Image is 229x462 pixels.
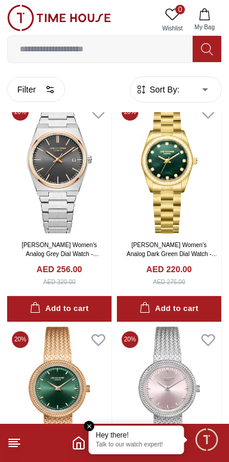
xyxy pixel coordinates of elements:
[12,331,29,348] span: 20 %
[7,5,111,31] img: ...
[190,23,219,32] span: My Bag
[7,77,65,102] button: Filter
[122,331,138,348] span: 20 %
[117,99,221,233] img: Lee Cooper Women's Analog Dark Green Dial Watch - LC08155.170
[126,242,217,266] a: [PERSON_NAME] Women's Analog Dark Green Dial Watch - LC08155.170
[187,5,222,35] button: My Bag
[21,242,98,266] a: [PERSON_NAME] Women's Analog Grey Dial Watch - LC08195.560
[157,5,187,35] a: 0Wishlist
[7,99,112,233] img: Lee Cooper Women's Analog Grey Dial Watch - LC08195.560
[140,302,198,316] div: Add to cart
[135,84,180,96] button: Sort By:
[96,441,177,449] p: Talk to our watch expert!
[30,302,88,316] div: Add to cart
[7,296,112,322] button: Add to cart
[84,421,95,432] em: Close tooltip
[72,436,86,450] a: Home
[175,5,185,14] span: 0
[96,430,177,440] div: Hey there!
[117,296,221,322] button: Add to cart
[147,84,180,96] span: Sort By:
[117,327,221,461] img: Lee Cooper Women's Analog Beige Dial Watch - LC08136.370
[7,327,112,461] img: Lee Cooper Women's Analog Dark Green Dial Watch - LC08136.470
[44,278,76,287] div: AED 320.00
[157,24,187,33] span: Wishlist
[194,427,220,453] div: Chat Widget
[146,263,191,275] h4: AED 220.00
[36,263,82,275] h4: AED 256.00
[153,278,185,287] div: AED 275.00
